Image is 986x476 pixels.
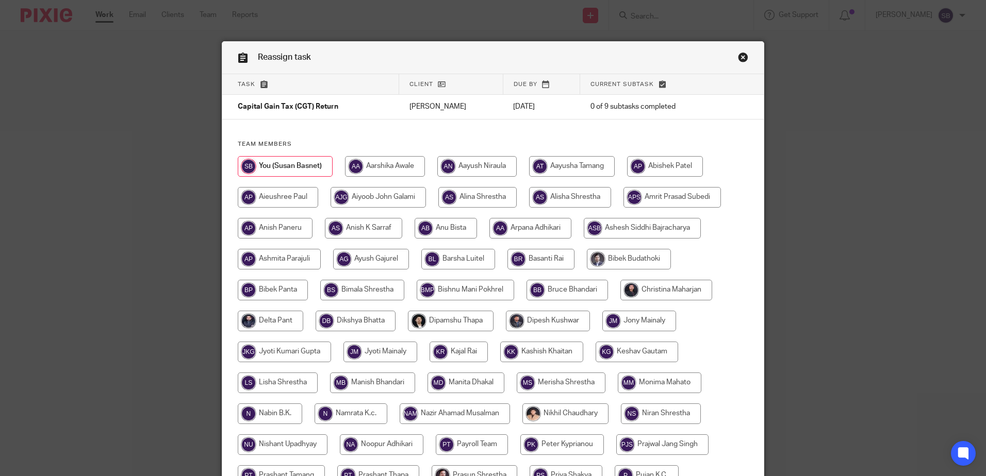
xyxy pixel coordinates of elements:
a: Close this dialog window [738,52,748,66]
span: Task [238,81,255,87]
h4: Team members [238,140,748,148]
span: Due by [514,81,537,87]
td: 0 of 9 subtasks completed [580,95,722,120]
p: [DATE] [513,101,569,112]
span: Current subtask [590,81,654,87]
span: Client [409,81,433,87]
p: [PERSON_NAME] [409,101,493,112]
span: Capital Gain Tax (CGT) Return [238,104,338,111]
span: Reassign task [258,53,311,61]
